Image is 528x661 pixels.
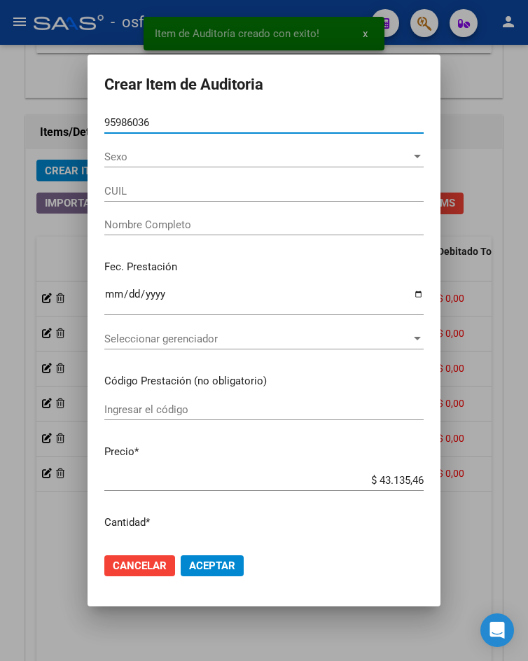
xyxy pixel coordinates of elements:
[104,71,424,98] h2: Crear Item de Auditoria
[104,259,424,275] p: Fec. Prestación
[181,555,244,576] button: Aceptar
[104,555,175,576] button: Cancelar
[113,559,167,572] span: Cancelar
[480,613,514,647] div: Open Intercom Messenger
[104,515,424,531] p: Cantidad
[104,333,411,345] span: Seleccionar gerenciador
[104,444,424,460] p: Precio
[104,151,411,163] span: Sexo
[104,373,424,389] p: Código Prestación (no obligatorio)
[189,559,235,572] span: Aceptar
